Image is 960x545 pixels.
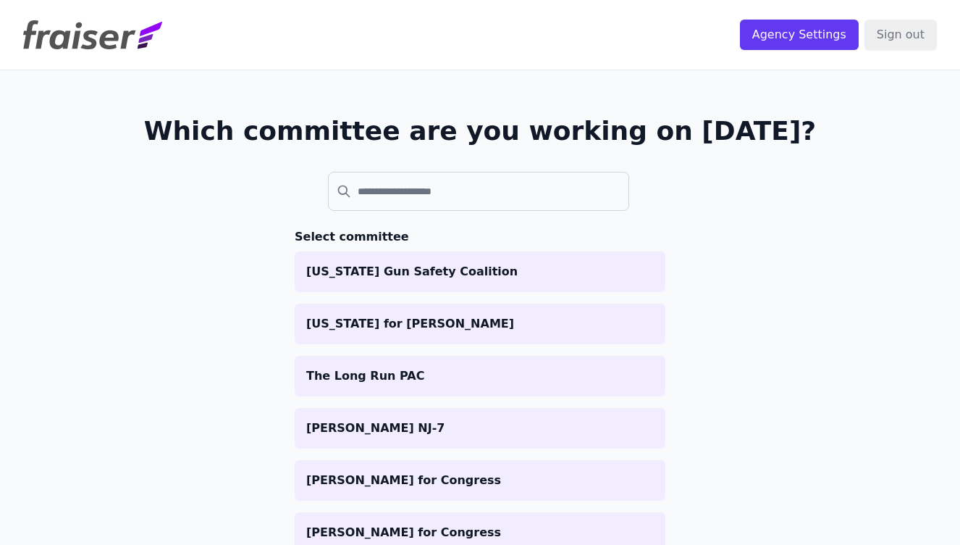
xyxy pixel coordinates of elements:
a: The Long Run PAC [295,356,665,396]
img: Fraiser Logo [23,20,162,49]
p: [PERSON_NAME] for Congress [306,472,654,489]
a: [US_STATE] for [PERSON_NAME] [295,304,665,344]
p: The Long Run PAC [306,367,654,385]
input: Agency Settings [740,20,859,50]
a: [US_STATE] Gun Safety Coalition [295,251,665,292]
p: [PERSON_NAME] NJ-7 [306,420,654,437]
a: [PERSON_NAME] NJ-7 [295,408,665,449]
h1: Which committee are you working on [DATE]? [144,117,817,146]
input: Sign out [864,20,937,50]
p: [US_STATE] for [PERSON_NAME] [306,315,654,333]
h3: Select committee [295,228,665,246]
p: [US_STATE] Gun Safety Coalition [306,263,654,280]
a: [PERSON_NAME] for Congress [295,460,665,501]
p: [PERSON_NAME] for Congress [306,524,654,541]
